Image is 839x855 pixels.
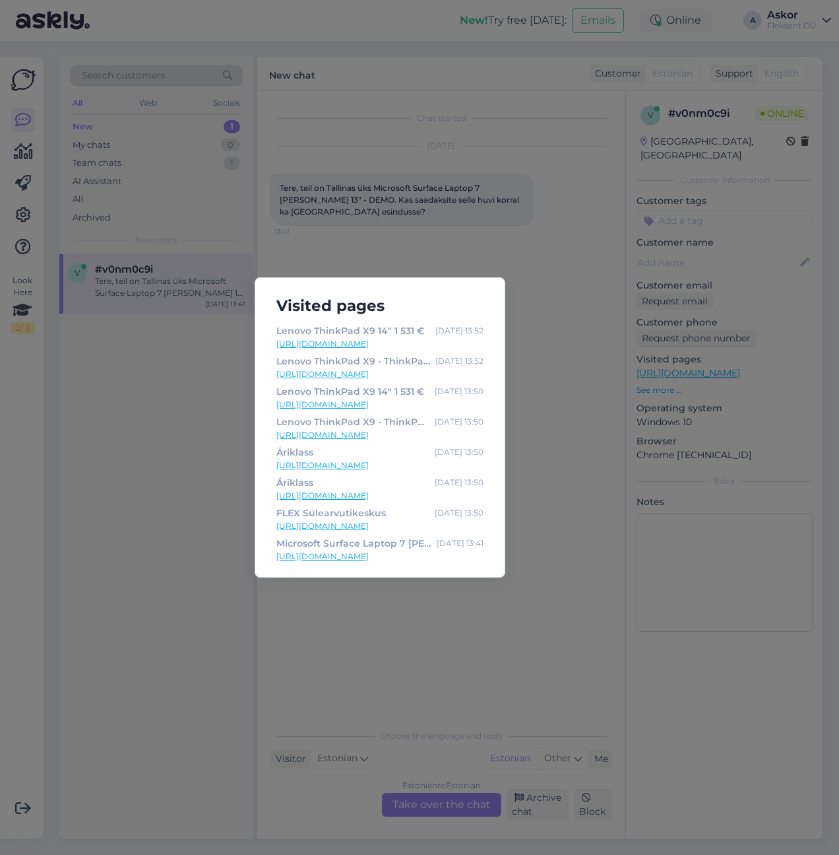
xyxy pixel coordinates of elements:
[276,460,483,471] a: [URL][DOMAIN_NAME]
[435,475,483,490] div: [DATE] 13:50
[276,415,429,429] div: Lenovo ThinkPad X9 - ThinkPad X-seeria sülearvutid - Lenovo ThinkPad - Lenovo - Uued sülearvutid
[276,475,313,490] div: Äriklass
[276,445,313,460] div: Äriklass
[276,490,483,502] a: [URL][DOMAIN_NAME]
[276,429,483,441] a: [URL][DOMAIN_NAME]
[437,536,483,551] div: [DATE] 13:41
[435,445,483,460] div: [DATE] 13:50
[276,536,431,551] div: Microsoft Surface Laptop 7 [PERSON_NAME] 13" - DEMO! 1 048 €
[435,354,483,368] div: [DATE] 13:52
[435,506,483,520] div: [DATE] 13:50
[276,384,424,399] div: Lenovo ThinkPad X9 14" 1 531 €
[276,399,483,411] a: [URL][DOMAIN_NAME]
[276,368,483,380] a: [URL][DOMAIN_NAME]
[435,384,483,399] div: [DATE] 13:50
[276,506,386,520] div: FLEX Sülearvutikeskus
[266,294,494,318] h5: Visited pages
[276,551,483,563] a: [URL][DOMAIN_NAME]
[276,324,424,338] div: Lenovo ThinkPad X9 14" 1 531 €
[435,324,483,338] div: [DATE] 13:52
[276,338,483,350] a: [URL][DOMAIN_NAME]
[435,415,483,429] div: [DATE] 13:50
[276,354,430,368] div: Lenovo ThinkPad X9 - ThinkPad X-seeria sülearvutid - Lenovo ThinkPad - Lenovo - Uued sülearvutid
[276,520,483,532] a: [URL][DOMAIN_NAME]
